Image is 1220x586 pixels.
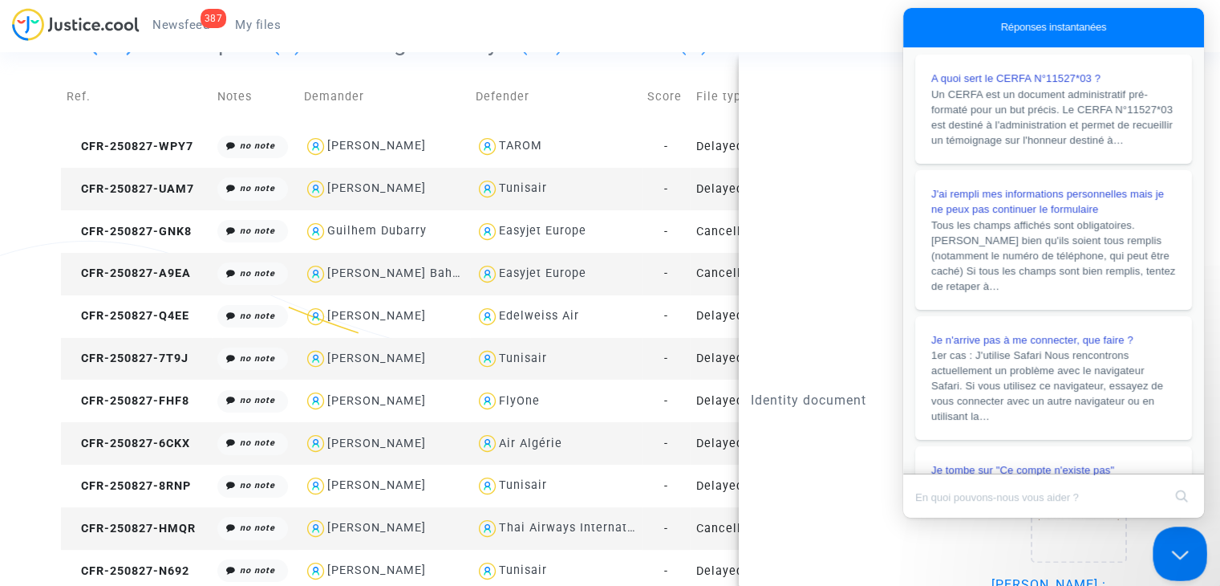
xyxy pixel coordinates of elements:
[476,305,499,328] img: icon-user.svg
[327,437,426,450] div: [PERSON_NAME]
[201,9,227,28] div: 387
[240,140,275,151] i: no note
[327,394,426,408] div: [PERSON_NAME]
[327,139,426,153] div: [PERSON_NAME]
[903,8,1204,518] iframe: Help Scout Beacon - Live Chat, Contact Form, and Knowledge Base
[690,253,861,295] td: Cancelled flight (Regulation EC 261/2004)
[304,560,327,583] img: icon-user.svg
[690,125,861,168] td: Delayed flight (Regulation EC 261/2004)
[499,521,657,535] div: Thai Airways International
[499,139,542,153] div: TAROM
[67,479,191,493] span: CFR-250827-8RNP
[476,220,499,243] img: icon-user.svg
[663,437,667,450] span: -
[240,523,275,533] i: no note
[298,68,470,125] td: Demander
[663,352,667,365] span: -
[327,564,426,577] div: [PERSON_NAME]
[663,522,667,535] span: -
[240,480,275,490] i: no note
[663,309,667,323] span: -
[67,267,191,280] span: CFR-250827-A9EA
[67,522,196,535] span: CFR-250827-HMQR
[690,465,861,507] td: Delayed flight (Regulation EC 261/2004)
[67,225,192,238] span: CFR-250827-GNK8
[67,437,190,450] span: CFR-250827-6CKX
[690,295,861,338] td: Delayed flight (Regulation EC 261/2004)
[304,177,327,201] img: icon-user.svg
[304,348,327,371] img: icon-user.svg
[476,177,499,201] img: icon-user.svg
[690,168,861,210] td: Delayed flight (Regulation EC 261/2004)
[499,564,547,577] div: Tunisair
[663,140,667,153] span: -
[476,262,499,286] img: icon-user.svg
[663,564,667,578] span: -
[304,517,327,540] img: icon-user.svg
[499,478,547,492] div: Tunisair
[327,352,426,365] div: [PERSON_NAME]
[663,394,667,408] span: -
[663,267,667,280] span: -
[476,560,499,583] img: icon-user.svg
[304,135,327,158] img: icon-user.svg
[12,8,140,41] img: jc-logo.svg
[499,352,547,365] div: Tunisair
[240,183,275,193] i: no note
[240,268,275,279] i: no note
[12,438,289,547] a: Je tombe sur "Ce compte n'existe pas"
[642,68,691,125] td: Score
[476,474,499,498] img: icon-user.svg
[476,348,499,371] img: icon-user.svg
[212,68,298,125] td: Notes
[663,182,667,196] span: -
[304,432,327,455] img: icon-user.svg
[304,389,327,413] img: icon-user.svg
[499,181,547,195] div: Tunisair
[67,182,194,196] span: CFR-250827-UAM7
[663,479,667,493] span: -
[67,394,189,408] span: CFR-250827-FHF8
[476,389,499,413] img: icon-user.svg
[304,474,327,498] img: icon-user.svg
[152,18,209,32] span: Newsfeed
[690,507,861,550] td: Cancelled flight (Regulation EC 261/2004)
[327,224,427,238] div: Guilhem Dubarry
[690,68,861,125] td: File type
[499,309,579,323] div: Edelweiss Air
[67,309,189,323] span: CFR-250827-Q4EE
[61,68,212,125] td: Ref.
[499,437,562,450] div: Air Algérie
[690,338,861,380] td: Delayed flight (Regulation EC 261/2004)
[240,565,275,576] i: no note
[67,564,189,578] span: CFR-250827-N692
[751,390,967,410] p: Identity document
[327,267,491,280] div: [PERSON_NAME] Bah Diallo
[327,309,426,323] div: [PERSON_NAME]
[240,226,275,236] i: no note
[304,305,327,328] img: icon-user.svg
[304,262,327,286] img: icon-user.svg
[140,13,222,37] a: 387Newsfeed
[304,220,327,243] img: icon-user.svg
[235,18,281,32] span: My files
[476,517,499,540] img: icon-user.svg
[67,352,188,365] span: CFR-250827-7T9J
[499,394,540,408] div: FlyOne
[476,432,499,455] img: icon-user.svg
[327,478,426,492] div: [PERSON_NAME]
[1153,527,1207,581] iframe: Help Scout Beacon - Close
[240,353,275,364] i: no note
[499,267,586,280] div: Easyjet Europe
[327,521,426,535] div: [PERSON_NAME]
[222,13,294,37] a: My files
[690,210,861,253] td: Cancelled flight (Regulation EC 261/2004)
